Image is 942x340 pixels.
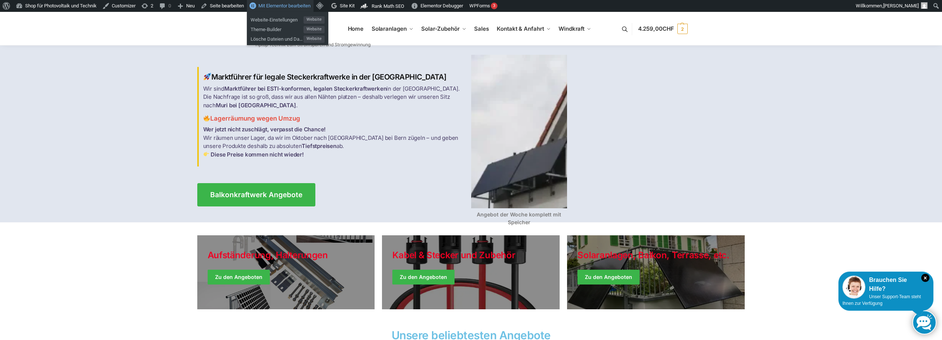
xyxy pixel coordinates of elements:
[663,25,674,32] span: CHF
[247,33,328,43] a: Lösche Dateien und Daten.Website
[203,73,467,82] h2: Marktführer für legale Steckerkraftwerke in der [GEOGRAPHIC_DATA]
[372,25,407,32] span: Solaranlagen
[247,14,328,24] a: Website-EinstellungenWebsite
[497,25,544,32] span: Kontakt & Anfahrt
[203,85,467,110] p: Wir sind in der [GEOGRAPHIC_DATA]. Die Nachfrage ist so groß, dass wir aus allen Nähten platzen –...
[677,24,688,34] span: 2
[556,12,594,46] a: Windkraft
[418,12,469,46] a: Solar-Zubehör
[494,12,554,46] a: Kontakt & Anfahrt
[638,18,688,40] a: 4.259,00CHF 2
[491,3,497,9] div: 3
[638,25,674,32] span: 4.259,00
[204,73,211,80] img: 🚀
[340,3,355,9] span: Site Kit
[251,24,304,33] span: Theme-Builder
[477,211,561,225] strong: Angebot der Woche komplett mit Speicher
[251,14,304,24] span: Website-Einstellungen
[204,115,210,121] img: 🔥
[211,151,304,158] strong: Diese Preise kommen nicht wieder!
[883,3,919,9] span: [PERSON_NAME]
[304,36,325,43] span: Website
[258,3,311,9] span: Mit Elementor bearbeiten
[210,191,302,198] span: Balkonkraftwerk Angebote
[559,25,584,32] span: Windkraft
[203,126,326,133] strong: Wer jetzt nicht zuschlägt, verpasst die Chance!
[204,151,209,157] img: 👉
[842,276,865,299] img: Customer service
[842,294,921,306] span: Unser Support-Team steht Ihnen zur Verfügung
[304,16,325,24] span: Website
[216,102,296,109] strong: Muri bei [GEOGRAPHIC_DATA]
[372,3,404,9] span: Rank Math SEO
[567,235,745,309] a: Winter Jackets
[251,33,304,43] span: Lösche Dateien und Daten.
[247,24,328,33] a: Theme-BuilderWebsite
[368,12,416,46] a: Solaranlagen
[203,125,467,159] p: Wir räumen unser Lager, da wir im Oktober nach [GEOGRAPHIC_DATA] bei Bern zügeln – und geben unse...
[471,55,567,208] img: Home 1
[921,2,928,9] img: Benutzerbild von Rupert Spoddig
[421,25,460,32] span: Solar-Zubehör
[474,25,489,32] span: Sales
[224,85,386,92] strong: Marktführer bei ESTI-konformen, legalen Steckerkraftwerken
[203,114,467,123] h3: Lagerräumung wegen Umzug
[842,276,929,293] div: Brauchen Sie Hilfe?
[255,43,371,47] p: Tiptop Technik zum Stromsparen und Stromgewinnung
[382,235,560,309] a: Holiday Style
[197,235,375,309] a: Holiday Style
[197,183,315,206] a: Balkonkraftwerk Angebote
[638,12,688,46] nav: Cart contents
[921,274,929,282] i: Schließen
[304,26,325,33] span: Website
[302,142,336,149] strong: Tiefstpreisen
[471,12,492,46] a: Sales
